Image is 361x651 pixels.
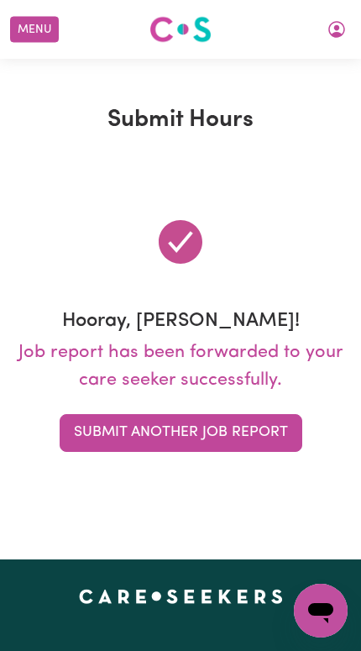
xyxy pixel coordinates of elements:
[319,15,354,44] button: My Account
[294,584,348,638] iframe: Button to launch messaging window
[10,106,351,134] h1: Submit Hours
[10,17,59,43] button: Menu
[149,14,212,45] img: Careseekers logo
[10,309,351,333] h3: Hooray, [PERSON_NAME]!
[79,590,283,603] a: Careseekers home page
[149,10,212,49] a: Careseekers logo
[10,339,351,394] p: Job report has been forwarded to your care seeker successfully.
[60,414,302,451] button: Submit Another Job Report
